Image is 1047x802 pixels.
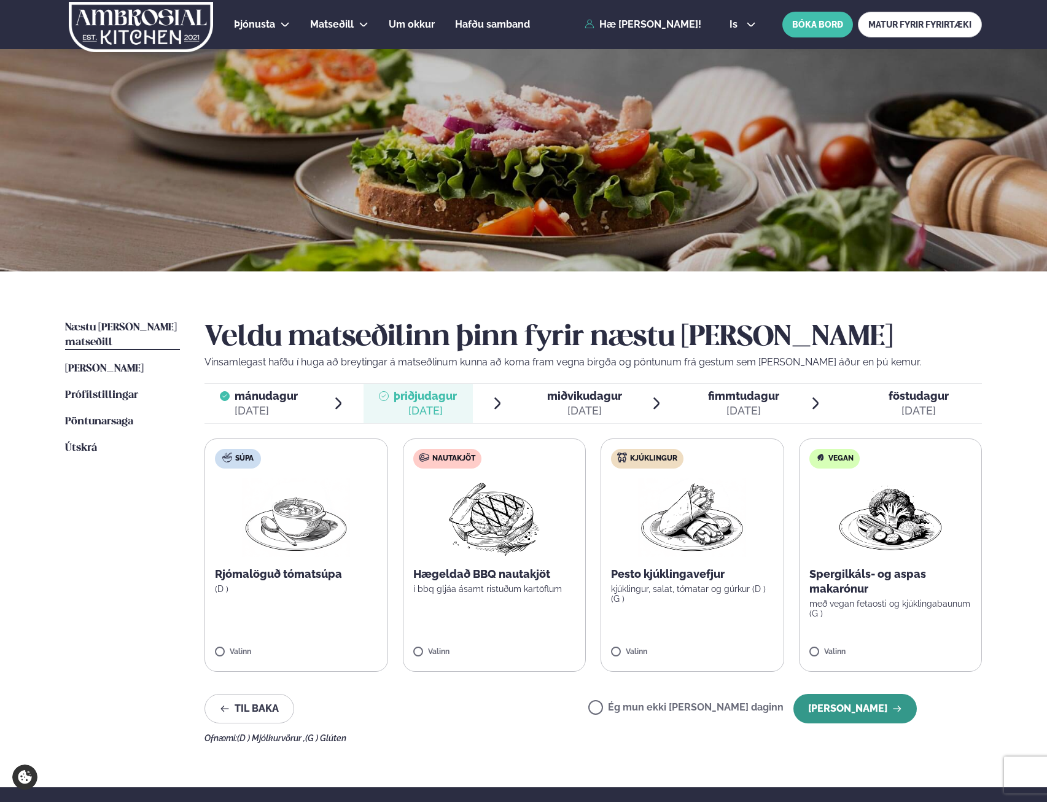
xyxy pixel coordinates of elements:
span: Nautakjöt [432,454,475,464]
a: Cookie settings [12,765,37,790]
span: Kjúklingur [630,454,677,464]
p: Rjómalöguð tómatsúpa [215,567,378,582]
p: Pesto kjúklingavefjur [611,567,774,582]
img: Vegan.png [836,478,944,557]
p: Spergilkáls- og aspas makarónur [809,567,972,596]
span: Súpa [235,454,254,464]
span: þriðjudagur [394,389,457,402]
span: mánudagur [235,389,298,402]
div: [DATE] [708,403,779,418]
p: í bbq gljáa ásamt ristuðum kartöflum [413,584,576,594]
button: BÓKA BORÐ [782,12,853,37]
h2: Veldu matseðilinn þinn fyrir næstu [PERSON_NAME] [204,321,982,355]
button: [PERSON_NAME] [793,694,917,723]
span: Pöntunarsaga [65,416,133,427]
span: Næstu [PERSON_NAME] matseðill [65,322,177,348]
span: miðvikudagur [547,389,622,402]
a: Um okkur [389,17,435,32]
div: [DATE] [547,403,622,418]
p: kjúklingur, salat, tómatar og gúrkur (D ) (G ) [611,584,774,604]
img: Soup.png [242,478,350,557]
p: Vinsamlegast hafðu í huga að breytingar á matseðlinum kunna að koma fram vegna birgða og pöntunum... [204,355,982,370]
div: [DATE] [235,403,298,418]
span: (G ) Glúten [305,733,346,743]
a: [PERSON_NAME] [65,362,144,376]
span: (D ) Mjólkurvörur , [237,733,305,743]
span: [PERSON_NAME] [65,364,144,374]
img: soup.svg [222,453,232,462]
a: Hafðu samband [455,17,530,32]
span: Vegan [828,454,854,464]
div: [DATE] [394,403,457,418]
a: Næstu [PERSON_NAME] matseðill [65,321,180,350]
img: Vegan.svg [815,453,825,462]
img: chicken.svg [617,453,627,462]
button: Til baka [204,694,294,723]
span: fimmtudagur [708,389,779,402]
a: MATUR FYRIR FYRIRTÆKI [858,12,982,37]
span: Þjónusta [234,18,275,30]
span: Prófílstillingar [65,390,138,400]
span: is [730,20,741,29]
img: logo [68,2,214,52]
img: Wraps.png [638,478,746,557]
span: Hafðu samband [455,18,530,30]
a: Þjónusta [234,17,275,32]
a: Útskrá [65,441,97,456]
p: (D ) [215,584,378,594]
span: Útskrá [65,443,97,453]
p: Hægeldað BBQ nautakjöt [413,567,576,582]
a: Prófílstillingar [65,388,138,403]
span: Matseðill [310,18,354,30]
a: Pöntunarsaga [65,415,133,429]
p: með vegan fetaosti og kjúklingabaunum (G ) [809,599,972,618]
a: Matseðill [310,17,354,32]
div: [DATE] [889,403,949,418]
img: Beef-Meat.png [440,478,548,557]
span: föstudagur [889,389,949,402]
img: beef.svg [419,453,429,462]
a: Hæ [PERSON_NAME]! [585,19,701,30]
button: is [720,20,766,29]
span: Um okkur [389,18,435,30]
div: Ofnæmi: [204,733,982,743]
